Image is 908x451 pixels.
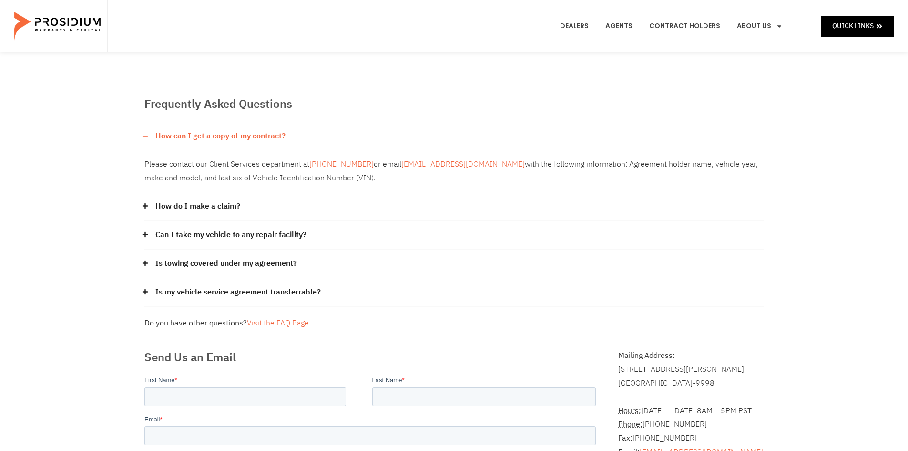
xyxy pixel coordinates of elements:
[144,250,764,278] div: Is towing covered under my agreement?
[730,9,790,44] a: About Us
[144,150,764,193] div: How can I get a copy of my contract?
[155,199,240,213] a: How do I make a claim?
[155,285,321,299] a: Is my vehicle service agreement transferrable?
[618,432,633,444] strong: Fax:
[618,419,643,430] strong: Phone:
[144,316,764,330] div: Do you have other questions?
[144,221,764,250] div: Can I take my vehicle to any repair facility?
[155,228,306,242] a: Can I take my vehicle to any repair facility?
[144,278,764,307] div: Is my vehicle service agreement transferrable?
[618,363,764,377] div: [STREET_ADDRESS][PERSON_NAME]
[553,9,790,44] nav: Menu
[832,20,874,32] span: Quick Links
[228,1,258,8] span: Last Name
[401,158,525,170] a: [EMAIL_ADDRESS][DOMAIN_NAME]
[144,349,600,366] h2: Send Us an Email
[618,419,643,430] abbr: Phone Number
[642,9,727,44] a: Contract Holders
[618,405,641,417] strong: Hours:
[155,129,286,143] a: How can I get a copy of my contract?
[618,377,764,390] div: [GEOGRAPHIC_DATA]-9998
[618,432,633,444] abbr: Fax
[618,405,641,417] abbr: Hours
[144,192,764,221] div: How do I make a claim?
[821,16,894,36] a: Quick Links
[553,9,596,44] a: Dealers
[618,350,675,361] b: Mailing Address:
[309,158,374,170] a: [PHONE_NUMBER]
[598,9,640,44] a: Agents
[155,257,297,271] a: Is towing covered under my agreement?
[247,317,309,329] a: Visit the FAQ Page
[144,122,764,150] div: How can I get a copy of my contract?
[144,95,764,113] h2: Frequently Asked Questions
